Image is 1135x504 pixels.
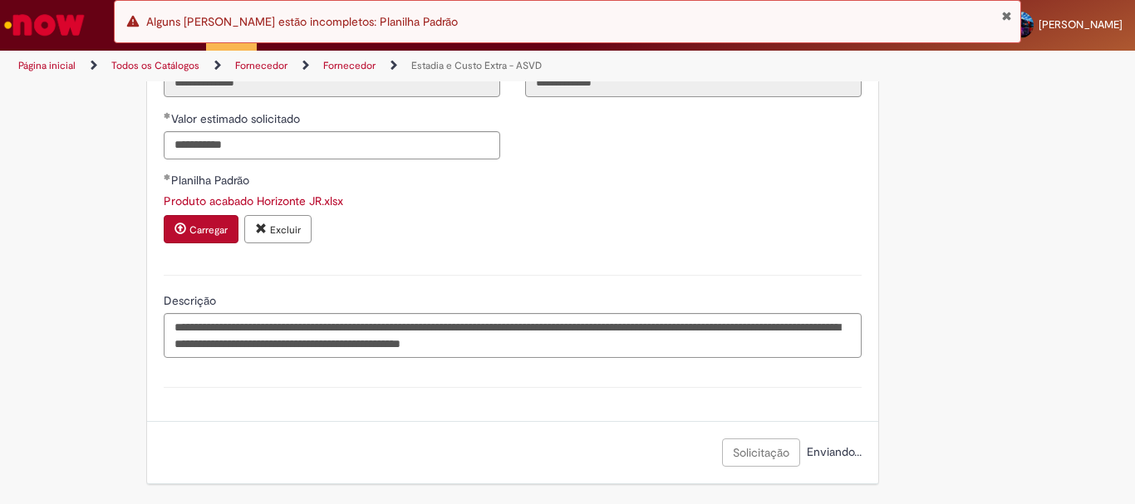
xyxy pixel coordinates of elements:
span: Obrigatório Preenchido [164,112,171,119]
span: Obrigatório Preenchido [164,174,171,180]
a: Fornecedor [235,59,287,72]
input: CNPJ Destino do Transporte [164,69,500,97]
span: Descrição [164,293,219,308]
span: Enviando... [803,444,862,459]
small: Carregar [189,223,228,237]
a: Todos os Catálogos [111,59,199,72]
button: Carregar anexo de Planilha Padrão Required [164,215,238,243]
img: ServiceNow [2,8,87,42]
a: Página inicial [18,59,76,72]
span: Alguns [PERSON_NAME] estão incompletos: Planilha Padrão [146,14,458,29]
a: Fornecedor [323,59,376,72]
ul: Trilhas de página [12,51,744,81]
textarea: Descrição [164,313,862,358]
span: Planilha Padrão [171,173,253,188]
a: Estadia e Custo Extra - ASVD [411,59,542,72]
span: [PERSON_NAME] [1039,17,1123,32]
a: Download de Produto acabado Horizonte JR.xlsx [164,193,343,208]
input: Valor estimado solicitado [164,131,500,159]
span: Valor estimado solicitado [171,111,303,126]
input: Descrição Destino do Transporte [525,69,862,97]
small: Excluir [270,223,301,237]
button: Excluir anexo Produto acabado Horizonte JR.xlsx [244,215,312,243]
button: Fechar Notificação [1001,9,1012,22]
